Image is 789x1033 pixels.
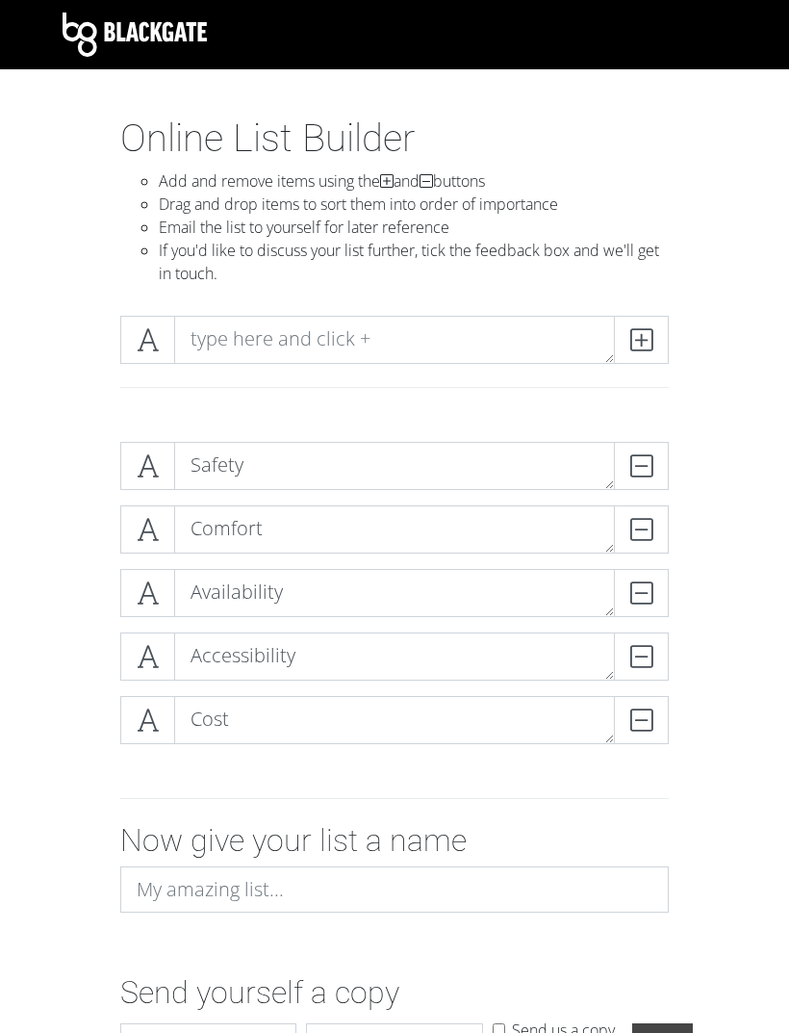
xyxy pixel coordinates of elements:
[159,239,669,285] li: If you'd like to discuss your list further, tick the feedback box and we'll get in touch.
[63,13,207,57] img: Blackgate
[159,216,669,239] li: Email the list to yourself for later reference
[120,866,669,913] input: My amazing list...
[159,169,669,193] li: Add and remove items using the and buttons
[120,116,669,162] h1: Online List Builder
[120,974,669,1011] h2: Send yourself a copy
[159,193,669,216] li: Drag and drop items to sort them into order of importance
[120,822,669,859] h2: Now give your list a name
